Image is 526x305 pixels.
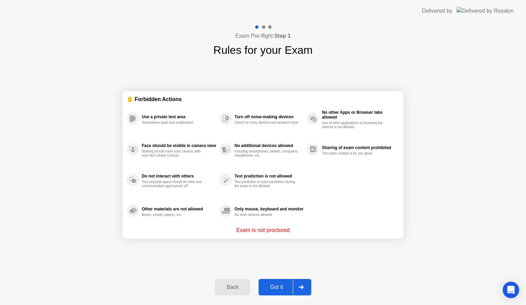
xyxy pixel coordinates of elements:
div: Face should be visible in camera view [142,143,216,148]
div: No other devices allowed [235,213,299,217]
div: Open Intercom Messenger [503,282,519,298]
div: Books, scripts, papers, etc [142,213,206,217]
div: Check for noisy devices and ambient noise [235,121,299,125]
div: ✋ Forbidden Actions [127,95,399,103]
div: Use of other applications or browsing the internet is not allowed [322,121,387,129]
div: Sharing of exam content prohibited [322,145,396,150]
div: Back [217,284,248,290]
div: Turn off noise-making devices [235,114,303,119]
div: Delivered by [422,7,452,15]
button: Back [215,279,250,295]
div: No additional devices allowed [235,143,303,148]
h1: Rules for your Exam [213,42,313,58]
div: Nothing should cover your camera, with your face clearly in focus [142,149,206,158]
b: Step 1 [274,33,291,39]
div: Do not interact with others [142,174,216,179]
div: Text prediction is not allowed [235,174,303,179]
div: No other Apps or Browser tabs allowed [322,110,396,120]
div: The exam content is for you alone [322,151,387,156]
h4: Exam Pre-flight: [235,32,291,40]
div: Only mouse, keyboard and monitor [235,207,303,211]
div: Text prediction or auto-completion during the exam is not allowed [235,180,299,188]
div: Other materials are not allowed [142,207,216,211]
button: Got it [259,279,311,295]
div: Got it [261,284,293,290]
div: Somewhere quiet and undisturbed [142,121,206,125]
div: Including smartphones, tablets, computers, headphones, etc. [235,149,299,158]
p: Exam is not proctored [236,226,290,234]
div: Your physical space should be clear and communication apps turned off [142,180,206,188]
img: Delivered by Rosalyn [456,7,514,15]
div: Use a private test area [142,114,216,119]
